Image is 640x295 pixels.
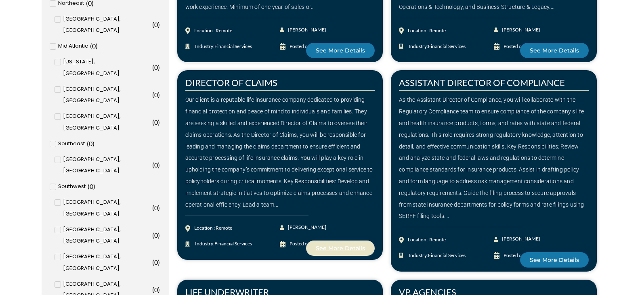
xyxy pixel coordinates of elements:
[530,257,579,263] span: See More Details
[530,48,579,53] span: See More Details
[152,258,154,266] span: (
[316,245,365,251] span: See More Details
[92,42,96,50] span: 0
[152,286,154,293] span: (
[63,197,150,220] span: [GEOGRAPHIC_DATA], [GEOGRAPHIC_DATA]
[63,84,150,107] span: [GEOGRAPHIC_DATA], [GEOGRAPHIC_DATA]
[154,204,158,211] span: 0
[90,42,92,50] span: (
[63,224,150,247] span: [GEOGRAPHIC_DATA], [GEOGRAPHIC_DATA]
[158,258,160,266] span: )
[152,231,154,239] span: (
[185,77,277,88] a: DIRECTOR OF CLAIMS
[286,222,326,233] span: [PERSON_NAME]
[280,222,327,233] a: [PERSON_NAME]
[520,43,589,58] a: See More Details
[92,140,94,147] span: )
[88,182,90,190] span: (
[158,286,160,293] span: )
[399,94,589,222] div: As the Assistant Director of Compliance, you will collaborate with the Regulatory Compliance team...
[158,231,160,239] span: )
[63,154,150,177] span: [GEOGRAPHIC_DATA], [GEOGRAPHIC_DATA]
[152,161,154,169] span: (
[500,24,540,36] span: [PERSON_NAME]
[152,63,154,71] span: (
[399,77,565,88] a: ASSISTANT DIRECTOR OF COMPLIANCE
[154,161,158,169] span: 0
[158,91,160,98] span: )
[152,91,154,98] span: (
[63,251,150,274] span: [GEOGRAPHIC_DATA], [GEOGRAPHIC_DATA]
[185,94,375,210] div: Our client is a reputable life insurance company dedicated to providing financial protection and ...
[154,258,158,266] span: 0
[158,161,160,169] span: )
[306,241,375,256] a: See More Details
[154,231,158,239] span: 0
[58,181,86,192] span: Southwest
[158,21,160,28] span: )
[494,233,541,245] a: [PERSON_NAME]
[500,233,540,245] span: [PERSON_NAME]
[154,286,158,293] span: 0
[158,204,160,211] span: )
[58,40,88,52] span: Mid Atlantic
[306,43,375,58] a: See More Details
[90,182,93,190] span: 0
[63,56,150,80] span: [US_STATE], [GEOGRAPHIC_DATA]
[154,21,158,28] span: 0
[494,24,541,36] a: [PERSON_NAME]
[152,21,154,28] span: (
[96,42,98,50] span: )
[63,111,150,134] span: [GEOGRAPHIC_DATA], [GEOGRAPHIC_DATA]
[408,25,446,37] div: Location : Remote
[154,63,158,71] span: 0
[152,118,154,126] span: (
[158,63,160,71] span: )
[152,204,154,211] span: (
[408,234,446,246] div: Location : Remote
[63,13,150,37] span: [GEOGRAPHIC_DATA], [GEOGRAPHIC_DATA]
[89,140,92,147] span: 0
[154,91,158,98] span: 0
[280,24,327,36] a: [PERSON_NAME]
[58,138,85,150] span: Southeast
[194,222,232,234] div: Location : Remote
[158,118,160,126] span: )
[87,140,89,147] span: (
[286,24,326,36] span: [PERSON_NAME]
[194,25,232,37] div: Location : Remote
[520,252,589,268] a: See More Details
[93,182,95,190] span: )
[154,118,158,126] span: 0
[316,48,365,53] span: See More Details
